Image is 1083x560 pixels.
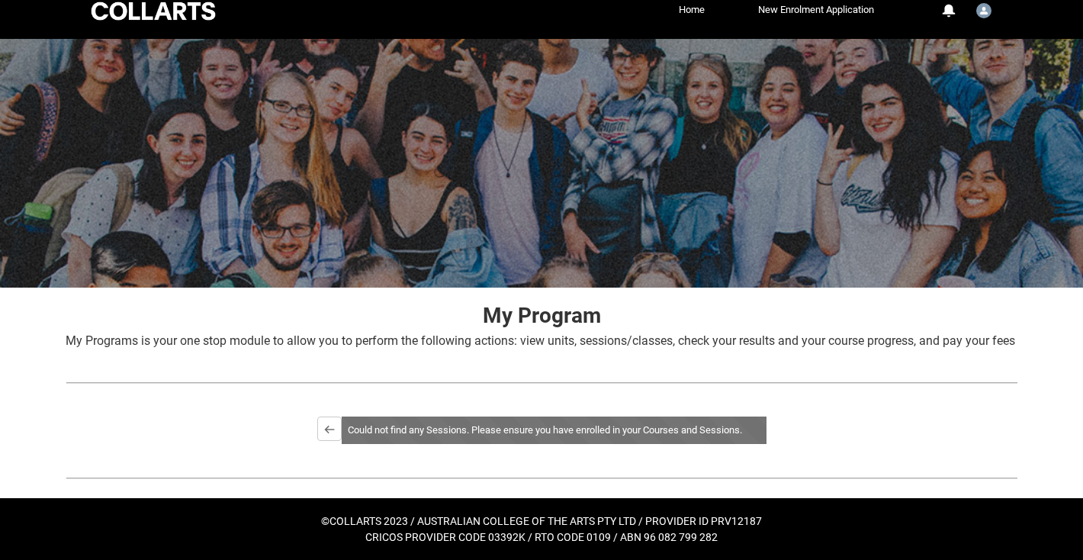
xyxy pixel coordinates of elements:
[66,333,1015,348] span: My Programs is your one stop module to allow you to perform the following actions: view units, se...
[976,3,991,18] img: Student.babe.6466
[342,417,766,444] div: Could not find any Sessions. Please ensure you have enrolled in your Courses and Sessions.
[317,417,342,441] button: Back
[483,303,601,328] strong: My Program
[66,375,1017,391] img: REDU_GREY_LINE
[66,470,1017,486] img: REDU_GREY_LINE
